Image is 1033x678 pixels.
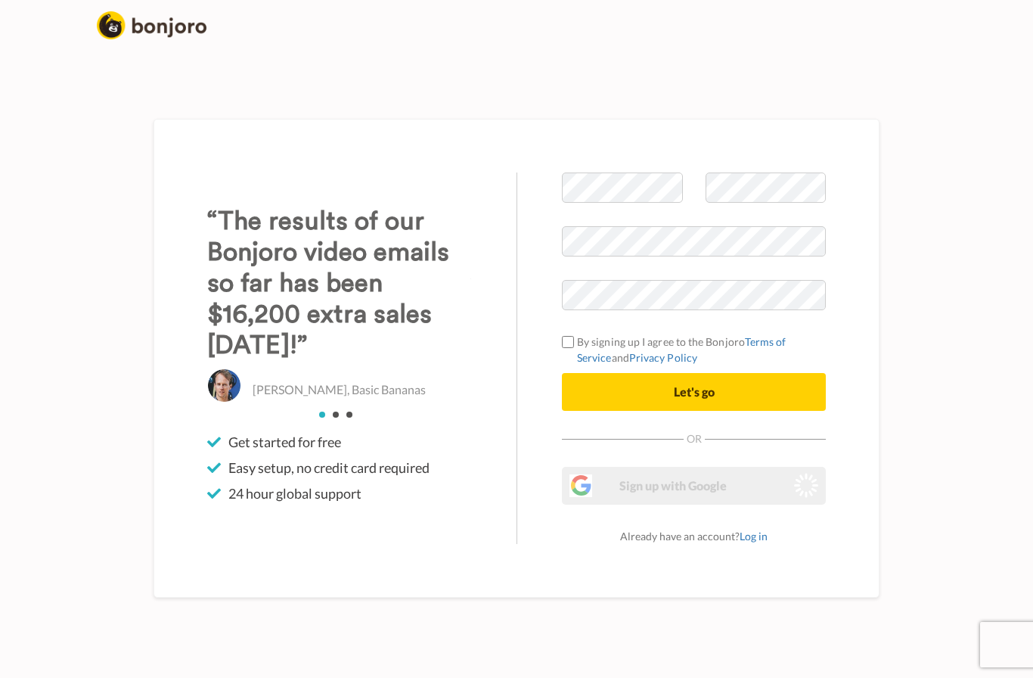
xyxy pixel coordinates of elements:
span: Sign up with Google [619,478,727,493]
h3: “The results of our Bonjoro video emails so far has been $16,200 extra sales [DATE]!” [207,206,471,361]
a: Log in [740,530,768,543]
a: Privacy Policy [629,351,697,364]
button: Sign up with Google [562,467,826,505]
span: Or [684,434,705,444]
a: Terms of Service [577,335,786,364]
img: Christo Hall, Basic Bananas [207,369,241,403]
span: Already have an account? [620,530,768,543]
span: 24 hour global support [228,484,361,502]
span: Let's go [674,384,715,399]
p: [PERSON_NAME], Basic Bananas [253,381,426,399]
img: logo_full.png [97,11,206,39]
input: By signing up I agree to the BonjoroTerms of ServiceandPrivacy Policy [562,336,574,348]
button: Let's go [562,373,826,411]
span: Easy setup, no credit card required [228,459,430,477]
label: By signing up I agree to the Bonjoro and [562,334,826,365]
span: Get started for free [228,433,341,451]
